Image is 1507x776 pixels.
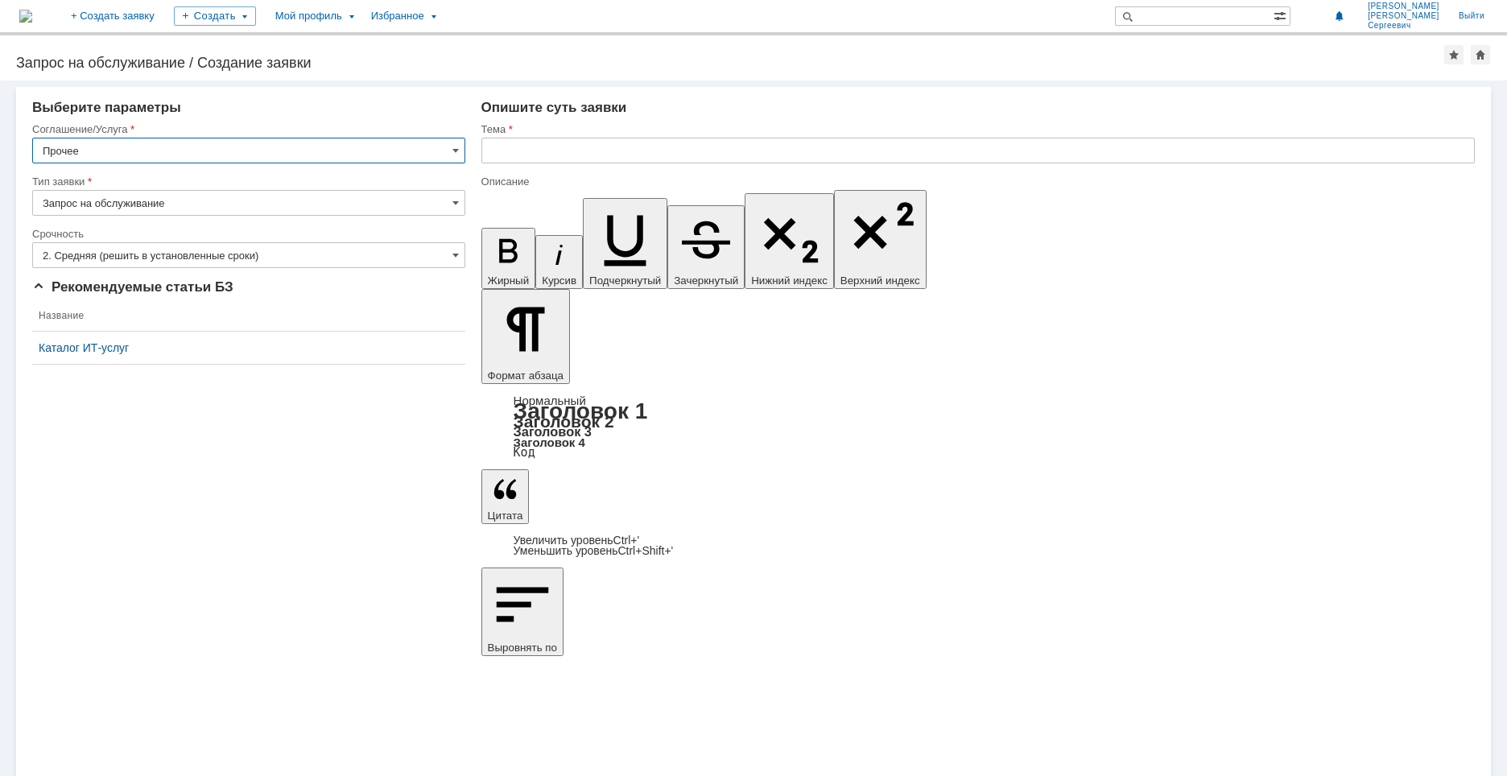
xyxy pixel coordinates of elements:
[19,10,32,23] a: Перейти на домашнюю страницу
[19,10,32,23] img: logo
[481,100,627,115] span: Опишите суть заявки
[481,289,570,384] button: Формат абзаца
[488,274,530,287] span: Жирный
[589,274,661,287] span: Подчеркнутый
[514,424,592,439] a: Заголовок 3
[481,395,1475,458] div: Формат абзаца
[674,274,738,287] span: Зачеркнутый
[613,534,640,547] span: Ctrl+'
[481,568,564,656] button: Выровнять по
[1368,2,1439,11] span: [PERSON_NAME]
[514,544,674,557] a: Decrease
[481,469,530,524] button: Цитата
[1471,45,1490,64] div: Сделать домашней страницей
[840,274,920,287] span: Верхний индекс
[16,55,1444,71] div: Запрос на обслуживание / Создание заявки
[39,341,459,354] a: Каталог ИТ-услуг
[542,274,576,287] span: Курсив
[751,274,828,287] span: Нижний индекс
[488,510,523,522] span: Цитата
[32,300,465,332] th: Название
[834,190,927,289] button: Верхний индекс
[32,124,462,134] div: Соглашение/Услуга
[514,435,585,449] a: Заголовок 4
[32,176,462,187] div: Тип заявки
[535,235,583,289] button: Курсив
[745,193,834,289] button: Нижний индекс
[617,544,673,557] span: Ctrl+Shift+'
[488,642,557,654] span: Выровнять по
[1444,45,1464,64] div: Добавить в избранное
[488,369,564,382] span: Формат абзаца
[1368,21,1439,31] span: Сергеевич
[667,205,745,289] button: Зачеркнутый
[1274,7,1290,23] span: Расширенный поиск
[174,6,256,26] div: Создать
[481,228,536,289] button: Жирный
[514,398,648,423] a: Заголовок 1
[514,394,586,407] a: Нормальный
[481,535,1475,556] div: Цитата
[514,412,614,431] a: Заголовок 2
[1368,11,1439,21] span: [PERSON_NAME]
[514,445,535,460] a: Код
[514,534,640,547] a: Increase
[32,279,233,295] span: Рекомендуемые статьи БЗ
[583,198,667,289] button: Подчеркнутый
[32,229,462,239] div: Срочность
[32,100,181,115] span: Выберите параметры
[481,124,1472,134] div: Тема
[481,176,1472,187] div: Описание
